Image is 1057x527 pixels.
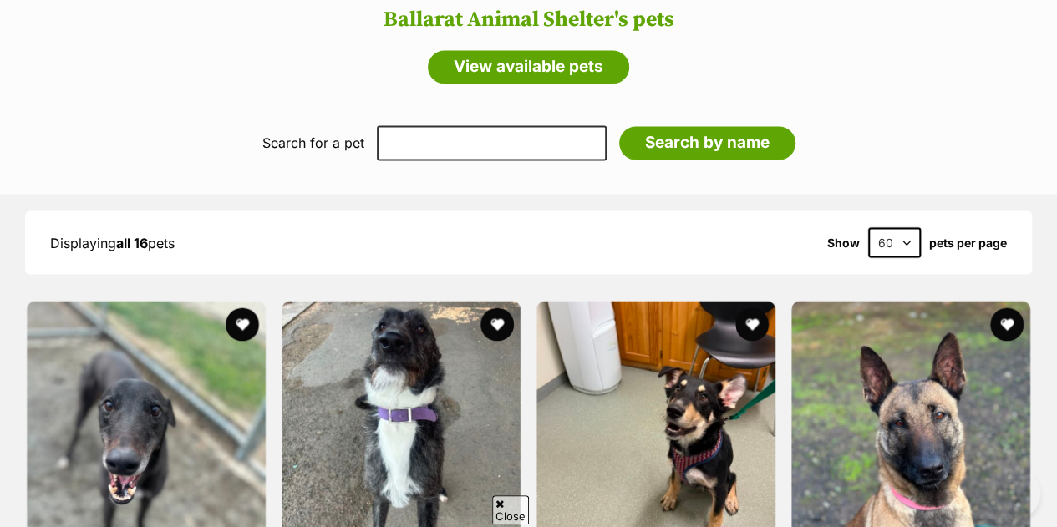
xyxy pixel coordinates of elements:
[492,495,529,524] span: Close
[480,307,514,341] button: favourite
[827,236,860,249] span: Show
[262,135,364,150] label: Search for a pet
[226,307,259,341] button: favourite
[619,126,795,160] input: Search by name
[50,234,175,251] span: Displaying pets
[990,307,1024,341] button: favourite
[428,50,629,84] a: View available pets
[116,234,148,251] strong: all 16
[953,469,1040,519] iframe: Help Scout Beacon - Open
[929,236,1007,249] label: pets per page
[17,8,1040,33] h2: Ballarat Animal Shelter's pets
[735,307,769,341] button: favourite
